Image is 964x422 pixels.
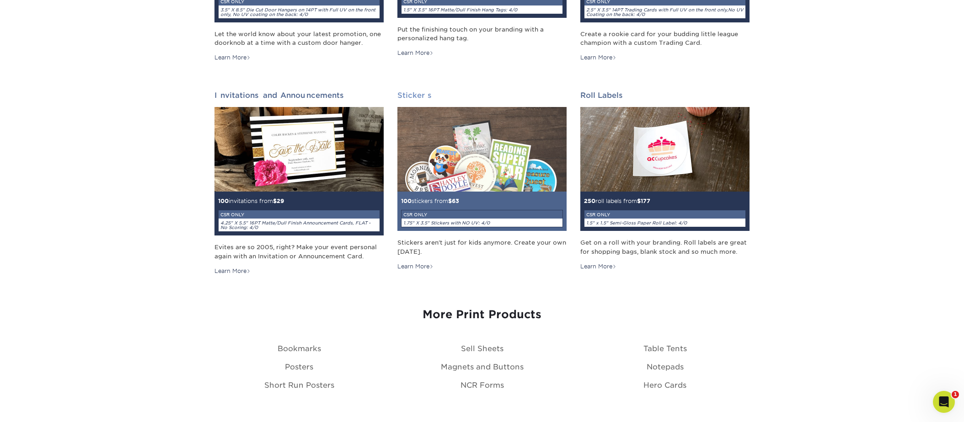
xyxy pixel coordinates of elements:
a: Bookmarks [278,344,321,353]
small: invitations from [218,198,380,232]
div: Create a rookie card for your budding little league champion with a custom Trading Card. [580,30,750,47]
small: CSR ONLY [586,212,610,217]
span: 29 [218,198,380,232]
i: 2.5" X 3.5" 14PT Trading Cards with Full UV on the front only,No UV Coating on the back: 4/0 [586,7,744,17]
div: Learn More [214,267,251,275]
img: Invitations and Announcements [214,107,384,192]
div: Stickers aren't just for kids anymore. Create your own [DATE]. [397,238,567,256]
a: Roll Labels 250roll labels from$177CSR ONLY1.5" x 1.5" Semi-Gloss Paper Roll Label: 4/0 Get on a ... [580,91,750,271]
h2: Invitations and Announcements [214,91,384,100]
a: Table Tents [643,344,687,353]
i: 1.75" X 3.5" Stickers with NO UV: 4/0 [403,220,490,225]
span: $ [448,198,452,204]
div: Get on a roll with your branding. Roll labels are great for shopping bags, blank stock and so muc... [580,238,750,256]
i: 3.5" X 8.5" Die Cut Door Hangers on 14PT with Full UV on the front only, No UV coating on the bac... [220,7,375,17]
a: NCR Forms [461,381,504,390]
div: Learn More [580,262,616,271]
h2: Stickers [397,91,567,100]
div: Learn More [397,49,434,57]
span: 63 [401,198,563,227]
div: Evites are so 2005, right? Make your event personal again with an Invitation or Announcement Card. [214,243,384,260]
div: Learn More [580,53,616,62]
span: 250 [584,198,595,204]
a: Notepads [647,363,684,371]
i: 1.5" x 1.5" Semi-Gloss Paper Roll Label: 4/0 [586,220,687,225]
span: 177 [584,198,746,227]
span: 100 [218,198,229,204]
div: Learn More [214,53,251,62]
img: Roll Labels [580,107,750,192]
a: Stickers 100stickers from$63CSR ONLY1.75" X 3.5" Stickers with NO UV: 4/0 Stickers aren't just fo... [397,91,567,271]
a: Short Run Posters [264,381,334,390]
i: 1.5" X 3.5" 16PT Matte/Dull Finish Hang Tags: 4/0 [403,7,517,12]
div: Put the finishing touch on your branding with a personalized hang tag. [397,25,567,43]
a: Invitations and Announcements 100invitations from$29CSR ONLY4.25" X 5.5" 16PT Matte/Dull Finish A... [214,91,384,275]
a: Magnets and Buttons [441,363,524,371]
div: Let the world know about your latest promotion, one doorknob at a time with a custom door hanger. [214,30,384,47]
span: 1 [952,391,959,398]
iframe: Intercom live chat [933,391,955,413]
div: Learn More [397,262,434,271]
small: CSR ONLY [403,212,427,217]
h3: More Print Products [214,308,750,321]
span: $ [637,198,641,204]
h2: Roll Labels [580,91,750,100]
small: roll labels from [584,198,746,227]
a: Posters [285,363,313,371]
i: 4.25" X 5.5" 16PT Matte/Dull Finish Announcement Cards, FLAT - No Scoring: 4/0 [220,220,370,230]
a: Hero Cards [643,381,686,390]
small: CSR ONLY [220,212,244,217]
span: $ [273,198,277,204]
a: Sell Sheets [461,344,503,353]
img: Stickers [397,107,567,192]
span: 100 [401,198,412,204]
small: stickers from [401,198,563,227]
